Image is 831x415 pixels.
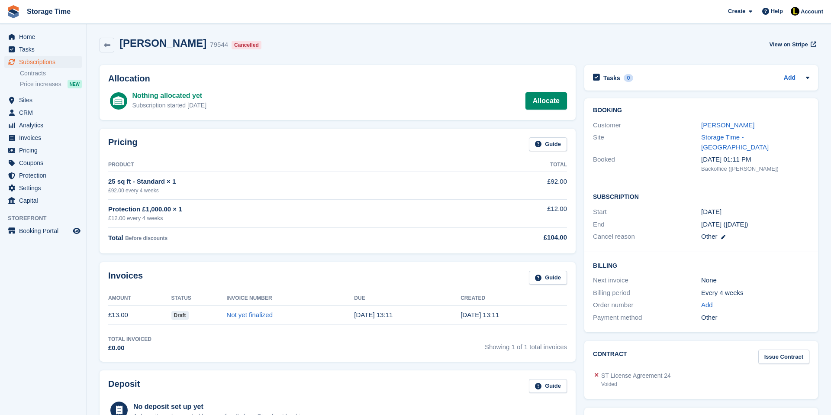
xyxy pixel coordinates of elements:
div: Backoffice ([PERSON_NAME]) [701,165,809,173]
div: ST License Agreement 24 [601,371,671,380]
span: Capital [19,195,71,207]
div: Billing period [593,288,701,298]
span: Sites [19,94,71,106]
div: £12.00 every 4 weeks [108,214,456,223]
td: £13.00 [108,305,171,325]
span: CRM [19,107,71,119]
div: Subscription started [DATE] [132,101,206,110]
div: Voided [601,380,671,388]
td: £12.00 [456,199,567,227]
a: Add [784,73,796,83]
a: Storage Time [23,4,74,19]
a: menu [4,119,82,131]
td: £92.00 [456,172,567,199]
a: menu [4,169,82,182]
time: 2025-03-29 13:11:26 UTC [354,311,393,318]
a: menu [4,225,82,237]
a: Storage Time - [GEOGRAPHIC_DATA] [701,133,769,151]
span: Draft [171,311,189,320]
a: Guide [529,271,567,285]
a: menu [4,31,82,43]
div: £0.00 [108,343,151,353]
div: Order number [593,300,701,310]
div: 79544 [210,40,228,50]
h2: [PERSON_NAME] [119,37,206,49]
h2: Deposit [108,379,140,393]
a: Guide [529,137,567,152]
div: Customer [593,120,701,130]
a: View on Stripe [766,37,818,52]
div: Payment method [593,313,701,323]
div: Other [701,313,809,323]
time: 2025-03-28 13:11:26 UTC [461,311,499,318]
th: Total [456,158,567,172]
span: Tasks [19,43,71,55]
a: menu [4,107,82,119]
div: Cancelled [232,41,261,49]
h2: Invoices [108,271,143,285]
span: Booking Portal [19,225,71,237]
a: menu [4,144,82,156]
div: Every 4 weeks [701,288,809,298]
a: Contracts [20,69,82,78]
span: View on Stripe [769,40,808,49]
a: menu [4,43,82,55]
span: Create [728,7,745,16]
div: Site [593,133,701,152]
div: 25 sq ft - Standard × 1 [108,177,456,187]
div: No deposit set up yet [133,402,312,412]
div: End [593,220,701,230]
span: Storefront [8,214,86,223]
th: Due [354,292,461,305]
span: Price increases [20,80,61,88]
img: Laaibah Sarwar [791,7,799,16]
div: Protection £1,000.00 × 1 [108,204,456,214]
a: Allocate [525,92,567,110]
div: 0 [624,74,634,82]
a: Not yet finalized [226,311,273,318]
h2: Allocation [108,74,567,84]
th: Status [171,292,227,305]
span: Account [801,7,823,16]
div: Booked [593,155,701,173]
a: menu [4,195,82,207]
a: Issue Contract [758,350,809,364]
img: stora-icon-8386f47178a22dfd0bd8f6a31ec36ba5ce8667c1dd55bd0f319d3a0aa187defe.svg [7,5,20,18]
span: Invoices [19,132,71,144]
span: Pricing [19,144,71,156]
a: Price increases NEW [20,79,82,89]
a: menu [4,157,82,169]
span: Analytics [19,119,71,131]
div: [DATE] 01:11 PM [701,155,809,165]
span: Other [701,233,718,240]
th: Created [461,292,567,305]
span: Subscriptions [19,56,71,68]
div: £104.00 [456,233,567,243]
h2: Billing [593,261,809,269]
div: Nothing allocated yet [132,91,206,101]
div: Cancel reason [593,232,701,242]
div: Start [593,207,701,217]
a: menu [4,56,82,68]
span: [DATE] ([DATE]) [701,220,748,228]
h2: Pricing [108,137,138,152]
h2: Contract [593,350,627,364]
a: [PERSON_NAME] [701,121,754,129]
span: Settings [19,182,71,194]
span: Showing 1 of 1 total invoices [485,335,567,353]
span: Home [19,31,71,43]
a: Preview store [71,226,82,236]
h2: Tasks [603,74,620,82]
div: NEW [68,80,82,88]
div: None [701,276,809,285]
a: Guide [529,379,567,393]
span: Coupons [19,157,71,169]
a: menu [4,94,82,106]
div: Next invoice [593,276,701,285]
th: Amount [108,292,171,305]
h2: Booking [593,107,809,114]
div: Total Invoiced [108,335,151,343]
a: menu [4,182,82,194]
h2: Subscription [593,192,809,201]
a: Add [701,300,713,310]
